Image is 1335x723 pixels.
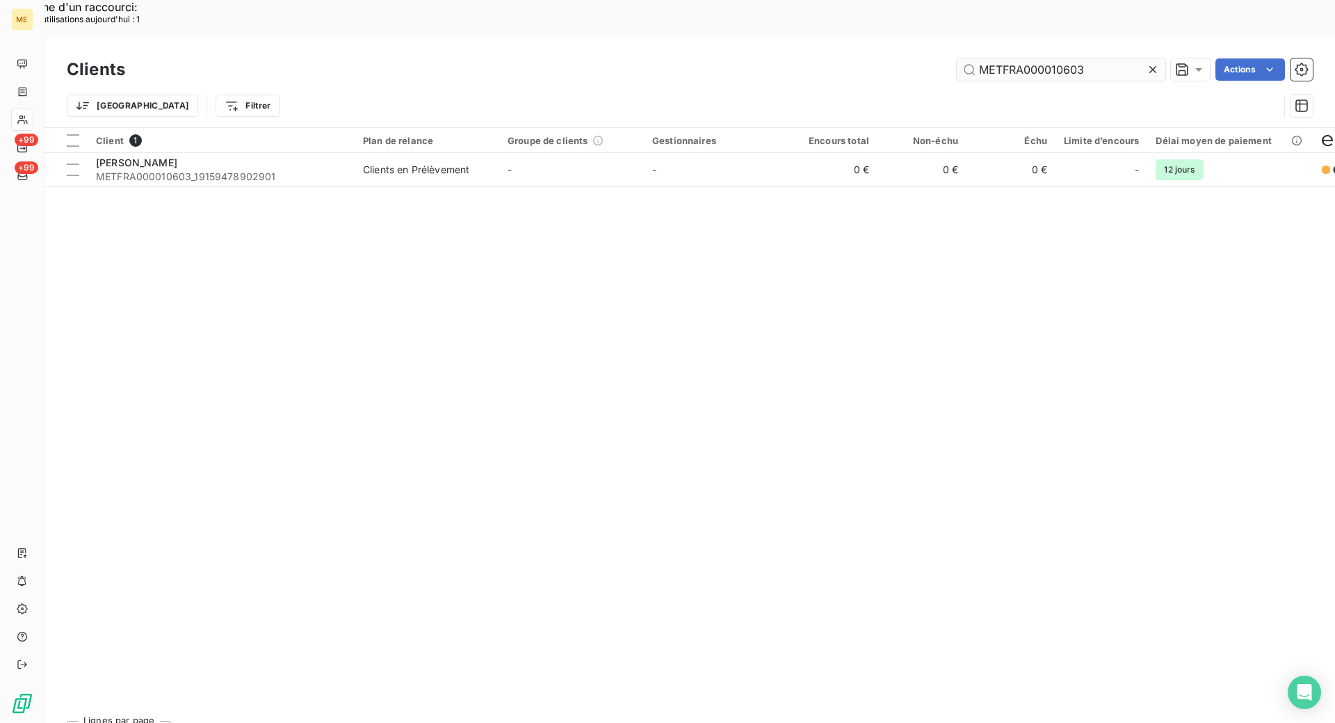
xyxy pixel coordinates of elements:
[957,58,1165,81] input: Rechercher
[508,164,512,175] span: -
[1064,135,1139,146] div: Limite d’encours
[96,135,124,146] span: Client
[363,163,469,177] div: Clients en Prélèvement
[129,134,142,147] span: 1
[508,135,588,146] span: Groupe de clients
[67,57,125,82] h3: Clients
[1156,159,1203,180] span: 12 jours
[966,153,1055,186] td: 0 €
[1135,163,1139,177] span: -
[1215,58,1285,81] button: Actions
[886,135,958,146] div: Non-échu
[652,164,656,175] span: -
[797,135,869,146] div: Encours total
[11,136,33,159] a: +99
[67,95,198,117] button: [GEOGRAPHIC_DATA]
[216,95,280,117] button: Filtrer
[1156,135,1304,146] div: Délai moyen de paiement
[788,153,877,186] td: 0 €
[15,134,38,146] span: +99
[96,170,346,184] span: METFRA000010603_19159478902901
[652,135,780,146] div: Gestionnaires
[877,153,966,186] td: 0 €
[363,135,491,146] div: Plan de relance
[11,164,33,186] a: +99
[11,692,33,715] img: Logo LeanPay
[1288,676,1321,709] div: Open Intercom Messenger
[96,157,177,168] span: [PERSON_NAME]
[975,135,1047,146] div: Échu
[15,161,38,174] span: +99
